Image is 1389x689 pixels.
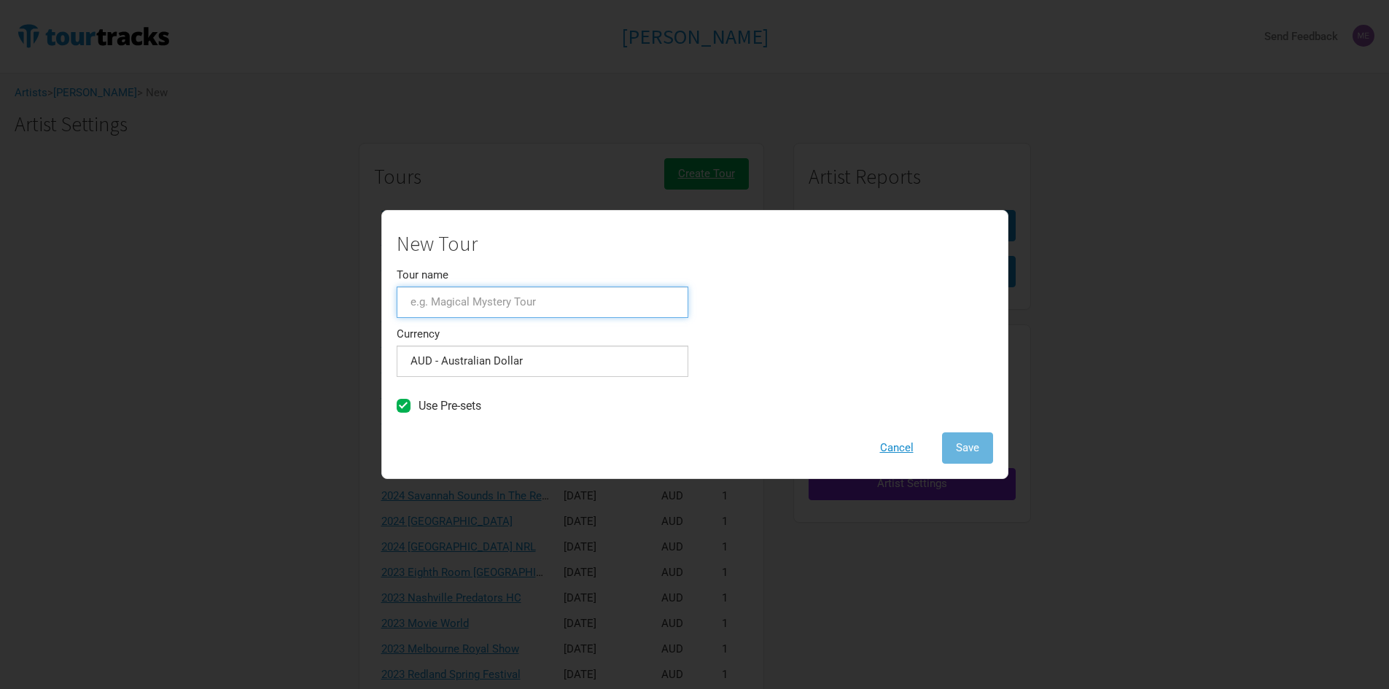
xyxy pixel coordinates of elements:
[397,233,688,255] h1: New Tour
[956,441,979,454] span: Save
[866,440,927,454] a: Cancel
[419,399,481,413] span: Use Pre-sets
[397,270,448,281] label: Tour name
[942,432,993,464] button: Save
[866,432,927,464] button: Cancel
[397,329,440,340] label: Currency
[397,287,688,318] input: e.g. Magical Mystery Tour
